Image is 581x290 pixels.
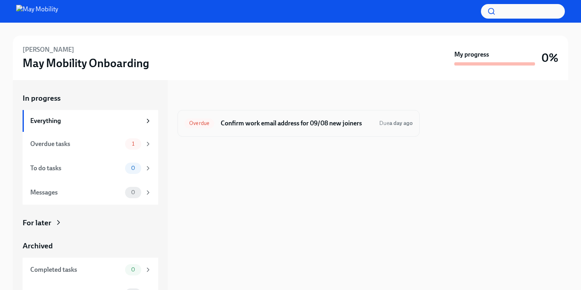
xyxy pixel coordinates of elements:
[23,218,51,228] div: For later
[379,119,413,127] span: September 1st, 2025 09:00
[23,156,158,180] a: To do tasks0
[184,120,214,126] span: Overdue
[23,241,158,251] a: Archived
[23,110,158,132] a: Everything
[16,5,58,18] img: May Mobility
[379,120,413,127] span: Due
[23,56,149,70] h3: May Mobility Onboarding
[30,164,122,173] div: To do tasks
[23,180,158,205] a: Messages0
[23,218,158,228] a: For later
[126,267,140,273] span: 0
[541,51,558,65] h3: 0%
[454,50,489,59] strong: My progress
[127,141,139,147] span: 1
[30,140,122,148] div: Overdue tasks
[30,265,122,274] div: Completed tasks
[23,132,158,156] a: Overdue tasks1
[23,258,158,282] a: Completed tasks0
[23,93,158,104] a: In progress
[30,188,122,197] div: Messages
[178,93,215,104] div: In progress
[126,189,140,195] span: 0
[221,119,373,128] h6: Confirm work email address for 09/08 new joiners
[126,165,140,171] span: 0
[184,117,413,130] a: OverdueConfirm work email address for 09/08 new joinersDuea day ago
[389,120,413,127] strong: a day ago
[23,45,74,54] h6: [PERSON_NAME]
[30,116,141,125] div: Everything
